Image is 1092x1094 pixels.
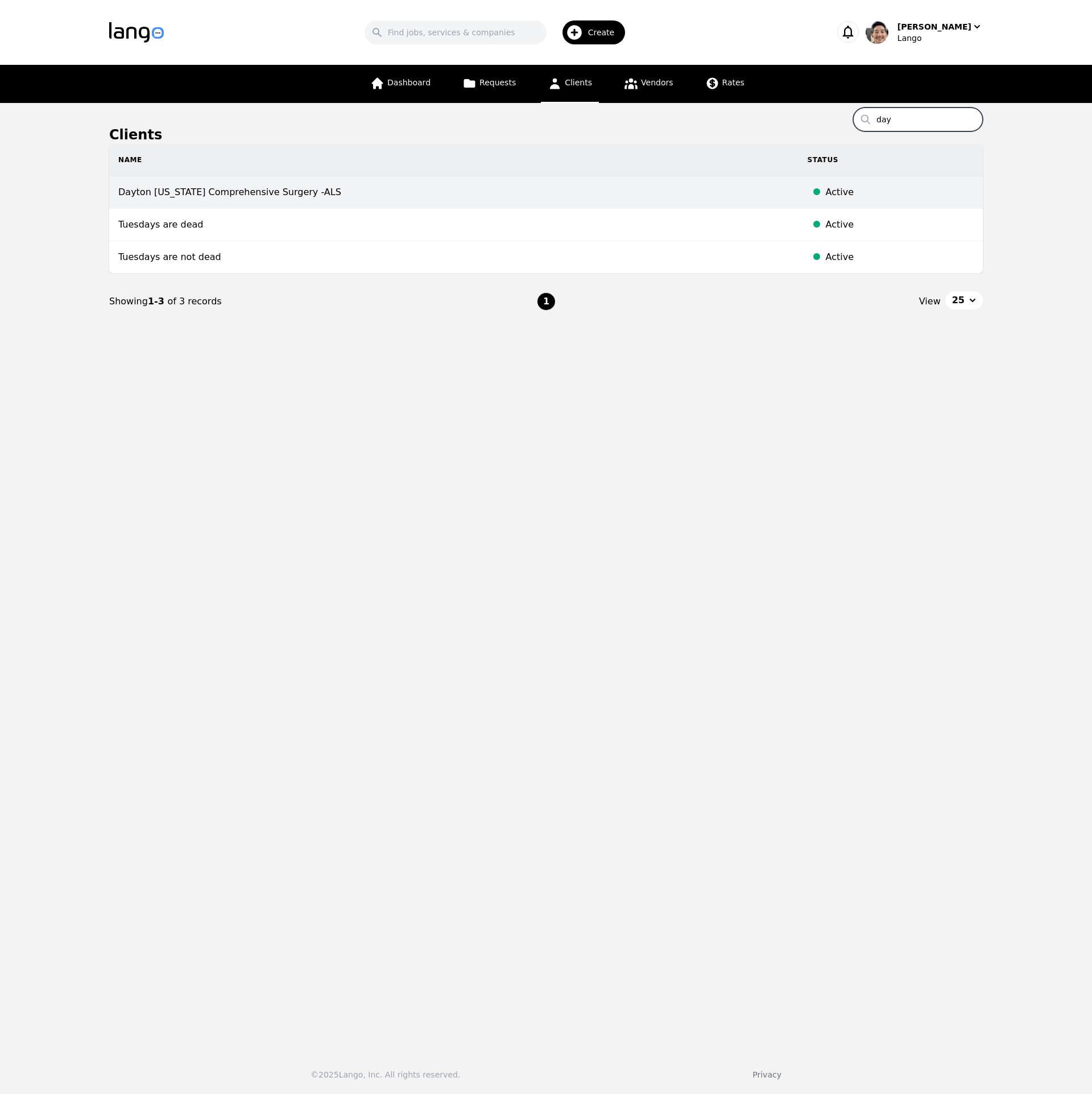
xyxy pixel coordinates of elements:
[897,21,971,32] div: [PERSON_NAME]
[799,144,983,176] th: Status
[945,291,983,309] button: 25
[456,65,523,103] a: Requests
[826,250,974,264] div: Active
[919,295,941,308] span: View
[479,78,516,87] span: Requests
[617,65,680,103] a: Vendors
[698,65,751,103] a: Rates
[541,65,599,103] a: Clients
[565,78,592,87] span: Clients
[109,144,799,176] th: Name
[109,22,164,43] img: Logo
[109,274,983,329] nav: Page navigation
[722,78,744,87] span: Rates
[866,21,983,44] button: User Profile[PERSON_NAME]Lango
[866,21,888,44] img: User Profile
[826,185,974,199] div: Active
[109,295,537,308] div: Showing of 3 records
[547,16,632,49] button: Create
[109,126,983,144] h1: Clients
[109,241,799,274] td: Tuesdays are not dead
[826,218,974,232] div: Active
[853,108,983,131] input: Search
[641,78,673,87] span: Vendors
[148,296,167,307] span: 1-3
[952,294,965,307] span: 25
[588,27,623,38] span: Create
[109,176,799,209] td: Dayton [US_STATE] Comprehensive Surgery -ALS
[752,1070,781,1079] a: Privacy
[311,1069,460,1080] div: © 2025 Lango, Inc. All rights reserved.
[365,20,547,44] input: Find jobs, services & companies
[897,32,983,44] div: Lango
[109,209,799,241] td: Tuesdays are dead
[387,78,431,87] span: Dashboard
[363,65,437,103] a: Dashboard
